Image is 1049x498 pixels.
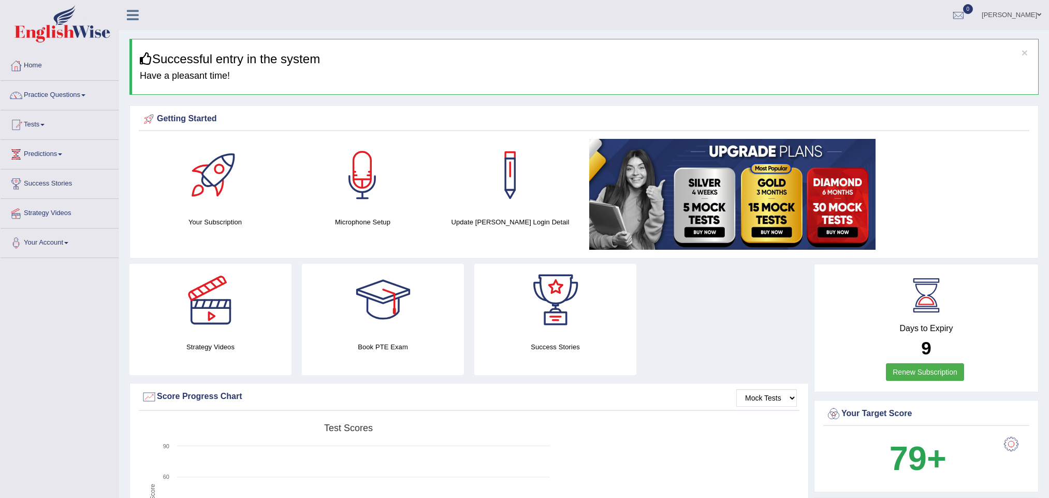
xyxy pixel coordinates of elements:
div: Score Progress Chart [141,389,797,405]
h4: Update [PERSON_NAME] Login Detail [442,217,579,227]
span: 0 [963,4,973,14]
a: Predictions [1,140,119,166]
h4: Your Subscription [147,217,284,227]
h3: Successful entry in the system [140,52,1030,66]
h4: Have a pleasant time! [140,71,1030,81]
text: 60 [163,474,169,480]
tspan: Test scores [324,423,373,433]
a: Home [1,51,119,77]
text: 90 [163,443,169,449]
a: Renew Subscription [886,363,964,381]
div: Your Target Score [826,406,1027,422]
a: Tests [1,110,119,136]
button: × [1022,47,1028,58]
h4: Days to Expiry [826,324,1027,333]
a: Success Stories [1,169,119,195]
b: 9 [921,338,931,358]
a: Your Account [1,229,119,254]
a: Practice Questions [1,81,119,107]
img: small5.jpg [589,139,876,250]
h4: Microphone Setup [294,217,431,227]
div: Getting Started [141,111,1027,127]
a: Strategy Videos [1,199,119,225]
b: 79+ [890,439,946,477]
h4: Book PTE Exam [302,342,464,352]
h4: Success Stories [474,342,636,352]
h4: Strategy Videos [129,342,292,352]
